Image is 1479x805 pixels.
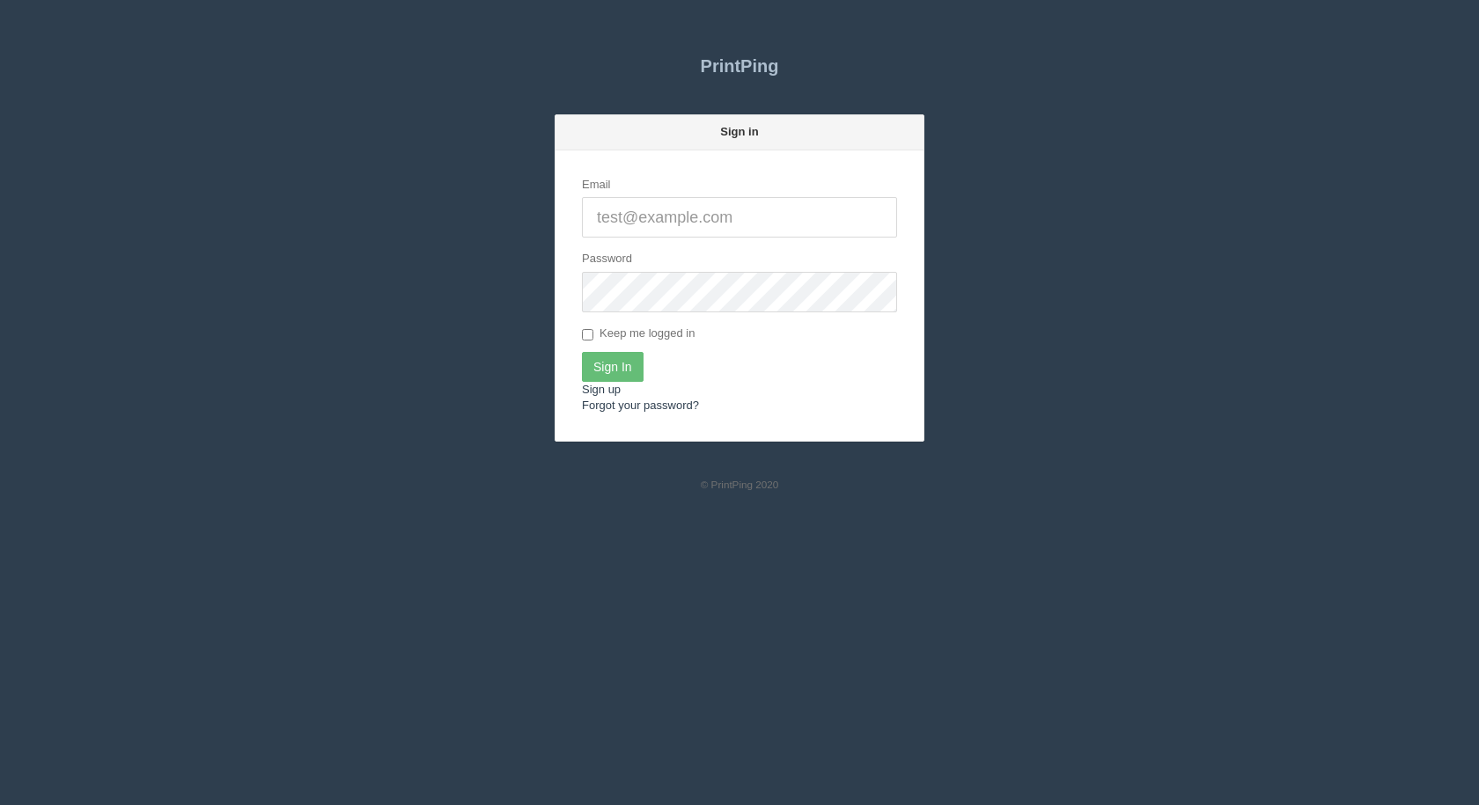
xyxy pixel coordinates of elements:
input: Sign In [582,352,644,382]
a: Forgot your password? [582,399,699,412]
a: PrintPing [555,44,924,88]
label: Keep me logged in [582,326,695,343]
input: Keep me logged in [582,329,593,340]
a: Sign up [582,383,621,396]
strong: Sign in [720,125,758,138]
small: © PrintPing 2020 [701,479,779,490]
label: Password [582,251,632,267]
label: Email [582,177,611,194]
input: test@example.com [582,197,897,238]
